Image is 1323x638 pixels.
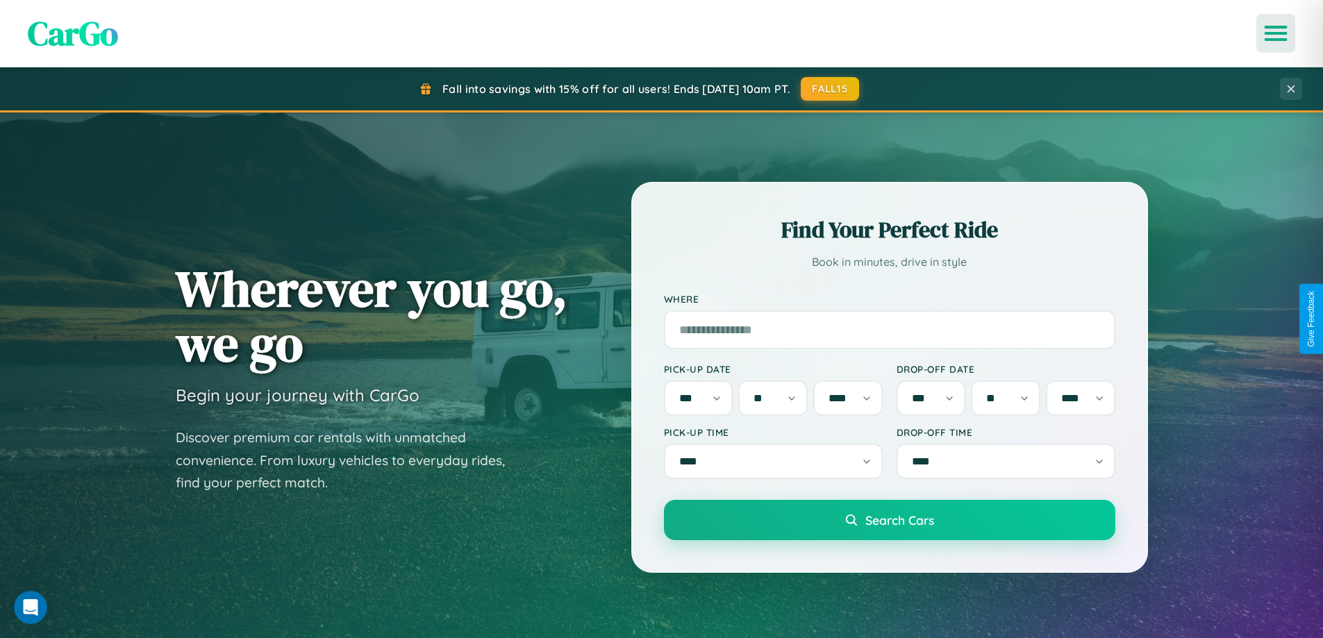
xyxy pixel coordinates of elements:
[1306,291,1316,347] div: Give Feedback
[664,426,883,438] label: Pick-up Time
[897,426,1115,438] label: Drop-off Time
[176,385,419,405] h3: Begin your journey with CarGo
[28,10,118,56] span: CarGo
[897,363,1115,375] label: Drop-off Date
[801,77,859,101] button: FALL15
[1256,14,1295,53] button: Open menu
[664,215,1115,245] h2: Find Your Perfect Ride
[664,500,1115,540] button: Search Cars
[176,426,523,494] p: Discover premium car rentals with unmatched convenience. From luxury vehicles to everyday rides, ...
[664,363,883,375] label: Pick-up Date
[865,512,934,528] span: Search Cars
[14,591,47,624] iframe: Intercom live chat
[664,293,1115,305] label: Where
[176,261,567,371] h1: Wherever you go, we go
[664,252,1115,272] p: Book in minutes, drive in style
[442,82,790,96] span: Fall into savings with 15% off for all users! Ends [DATE] 10am PT.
